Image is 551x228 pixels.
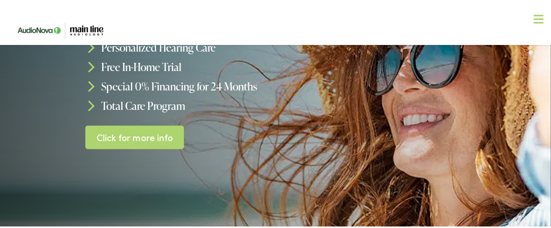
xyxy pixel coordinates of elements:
[19,41,548,73] a: What We Offer
[85,94,361,113] li: Total Care Program
[85,36,361,56] li: Personalized Hearing Care
[85,124,184,148] a: Click for more info
[85,56,361,75] li: Free In-Home Trial
[85,75,361,95] li: Special 0% Financing for 24 Months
